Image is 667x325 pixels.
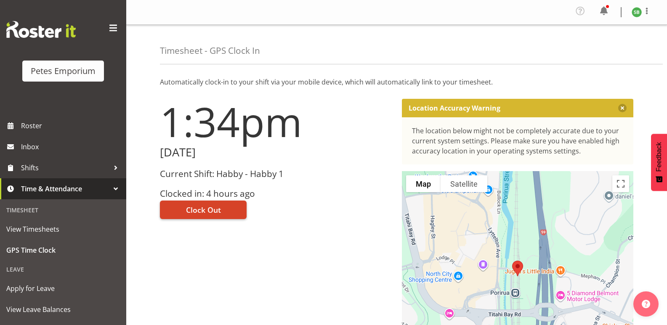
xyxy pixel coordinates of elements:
button: Feedback - Show survey [651,134,667,191]
h3: Current Shift: Habby - Habby 1 [160,169,392,179]
div: Leave [2,261,124,278]
button: Clock Out [160,201,247,219]
span: Clock Out [186,204,221,215]
span: Inbox [21,140,122,153]
a: View Leave Balances [2,299,124,320]
img: stephanie-burden9828.jpg [632,7,642,17]
img: Rosterit website logo [6,21,76,38]
span: GPS Time Clock [6,244,120,256]
span: Feedback [655,142,663,172]
span: Shifts [21,161,109,174]
p: Location Accuracy Warning [409,104,500,112]
span: Apply for Leave [6,282,120,295]
a: View Timesheets [2,219,124,240]
a: GPS Time Clock [2,240,124,261]
button: Show satellite imagery [441,175,487,192]
button: Close message [618,104,627,112]
h2: [DATE] [160,146,392,159]
div: Petes Emporium [31,65,96,77]
button: Show street map [406,175,441,192]
h3: Clocked in: 4 hours ago [160,189,392,198]
span: Time & Attendance [21,182,109,195]
span: View Leave Balances [6,303,120,316]
a: Apply for Leave [2,278,124,299]
button: Toggle fullscreen view [612,175,629,192]
div: The location below might not be completely accurate due to your current system settings. Please m... [412,126,624,156]
span: Roster [21,119,122,132]
p: Automatically clock-in to your shift via your mobile device, which will automatically link to you... [160,77,633,87]
h4: Timesheet - GPS Clock In [160,46,260,55]
span: View Timesheets [6,223,120,235]
div: Timesheet [2,201,124,219]
img: help-xxl-2.png [642,300,650,308]
h1: 1:34pm [160,99,392,144]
